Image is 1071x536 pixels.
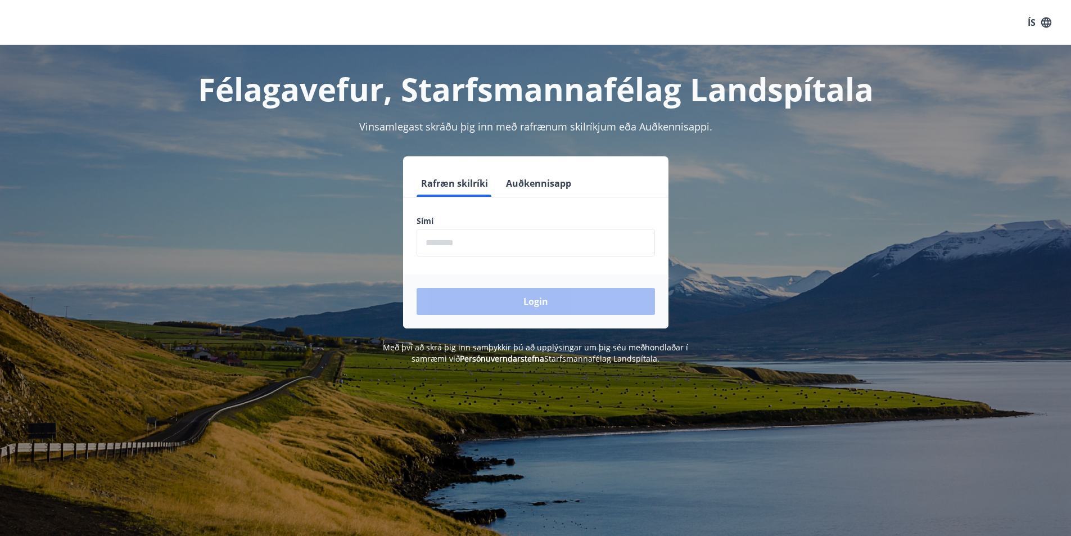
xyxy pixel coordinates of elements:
h1: Félagavefur, Starfsmannafélag Landspítala [144,67,927,110]
button: Rafræn skilríki [417,170,492,197]
span: Með því að skrá þig inn samþykkir þú að upplýsingar um þig séu meðhöndlaðar í samræmi við Starfsm... [383,342,688,364]
span: Vinsamlegast skráðu þig inn með rafrænum skilríkjum eða Auðkennisappi. [359,120,712,133]
button: Auðkennisapp [501,170,576,197]
a: Persónuverndarstefna [460,353,544,364]
label: Sími [417,215,655,227]
button: ÍS [1022,12,1058,33]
